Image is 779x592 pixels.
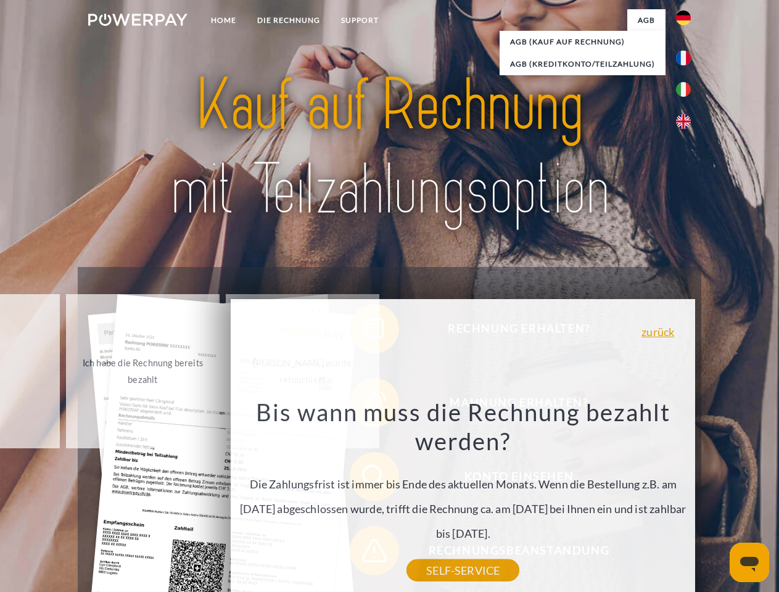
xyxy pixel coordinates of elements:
img: de [676,10,691,25]
div: Ich habe die Rechnung bereits bezahlt [73,355,212,388]
img: it [676,82,691,97]
a: AGB (Kreditkonto/Teilzahlung) [500,53,666,75]
a: SELF-SERVICE [406,559,519,582]
img: fr [676,51,691,65]
img: logo-powerpay-white.svg [88,14,188,26]
div: Die Zahlungsfrist ist immer bis Ende des aktuellen Monats. Wenn die Bestellung z.B. am [DATE] abg... [238,397,688,570]
img: title-powerpay_de.svg [118,59,661,236]
a: DIE RECHNUNG [247,9,331,31]
a: agb [627,9,666,31]
a: Home [200,9,247,31]
a: zurück [641,326,674,337]
img: en [676,114,691,129]
a: SUPPORT [331,9,389,31]
h3: Bis wann muss die Rechnung bezahlt werden? [238,397,688,456]
iframe: Schaltfläche zum Öffnen des Messaging-Fensters [730,543,769,582]
a: AGB (Kauf auf Rechnung) [500,31,666,53]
